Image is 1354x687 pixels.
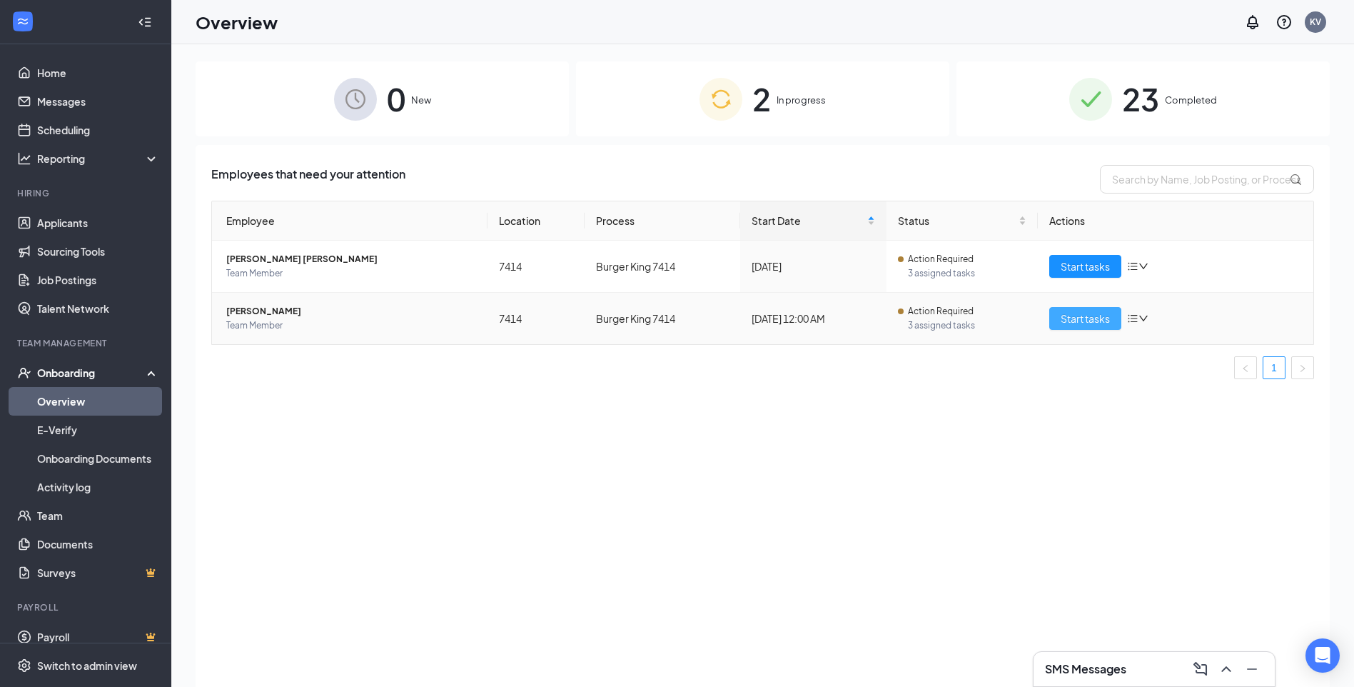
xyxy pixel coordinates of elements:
li: Previous Page [1234,356,1257,379]
span: bars [1127,261,1138,272]
span: Status [898,213,1016,229]
h1: Overview [196,10,278,34]
svg: Collapse [138,15,152,29]
span: 3 assigned tasks [908,266,1027,281]
a: Applicants [37,209,159,237]
span: Start tasks [1061,311,1110,326]
a: Onboarding Documents [37,444,159,473]
span: Completed [1165,93,1217,107]
a: Job Postings [37,266,159,294]
button: right [1291,356,1314,379]
span: Start tasks [1061,259,1110,274]
a: Scheduling [37,116,159,144]
span: 23 [1122,74,1159,124]
a: PayrollCrown [37,623,159,651]
span: right [1298,364,1307,373]
th: Process [585,201,739,241]
div: Hiring [17,187,156,199]
a: Sourcing Tools [37,237,159,266]
th: Status [886,201,1039,241]
svg: Settings [17,658,31,673]
div: Open Intercom Messenger [1305,638,1340,673]
a: Messages [37,87,159,116]
svg: ChevronUp [1218,661,1235,678]
span: 0 [387,74,405,124]
a: Documents [37,530,159,558]
span: Team Member [226,319,476,333]
div: Reporting [37,151,160,166]
li: Next Page [1291,356,1314,379]
span: Start Date [752,213,864,229]
div: Payroll [17,601,156,613]
svg: ComposeMessage [1192,661,1209,678]
th: Employee [212,201,487,241]
td: Burger King 7414 [585,293,739,344]
a: Talent Network [37,294,159,323]
button: Start tasks [1049,307,1121,330]
a: 1 [1263,357,1285,378]
span: In progress [777,93,826,107]
li: 1 [1263,356,1285,379]
svg: WorkstreamLogo [16,14,30,29]
td: 7414 [487,293,585,344]
span: down [1138,261,1148,271]
th: Actions [1038,201,1313,241]
span: [PERSON_NAME] [PERSON_NAME] [226,252,476,266]
td: Burger King 7414 [585,241,739,293]
span: New [411,93,431,107]
span: Employees that need your attention [211,165,405,194]
th: Location [487,201,585,241]
span: 2 [752,74,771,124]
span: bars [1127,313,1138,324]
a: Overview [37,387,159,416]
a: Team [37,501,159,530]
td: 7414 [487,241,585,293]
span: down [1138,314,1148,324]
div: Team Management [17,337,156,349]
button: left [1234,356,1257,379]
a: Activity log [37,473,159,501]
svg: Notifications [1244,14,1261,31]
div: Switch to admin view [37,658,137,673]
svg: QuestionInfo [1275,14,1293,31]
span: Action Required [908,304,974,319]
a: Home [37,59,159,87]
button: Minimize [1241,658,1263,681]
div: KV [1310,16,1321,28]
svg: UserCheck [17,366,31,380]
span: left [1241,364,1250,373]
a: E-Verify [37,416,159,444]
button: Start tasks [1049,255,1121,278]
h3: SMS Messages [1045,661,1126,677]
span: Team Member [226,266,476,281]
button: ComposeMessage [1189,658,1212,681]
span: [PERSON_NAME] [226,304,476,319]
svg: Minimize [1243,661,1260,678]
div: [DATE] [752,259,875,274]
div: Onboarding [37,366,147,380]
span: Action Required [908,252,974,266]
span: 3 assigned tasks [908,319,1027,333]
svg: Analysis [17,151,31,166]
input: Search by Name, Job Posting, or Process [1100,165,1314,194]
button: ChevronUp [1215,658,1238,681]
a: SurveysCrown [37,558,159,587]
div: [DATE] 12:00 AM [752,311,875,326]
